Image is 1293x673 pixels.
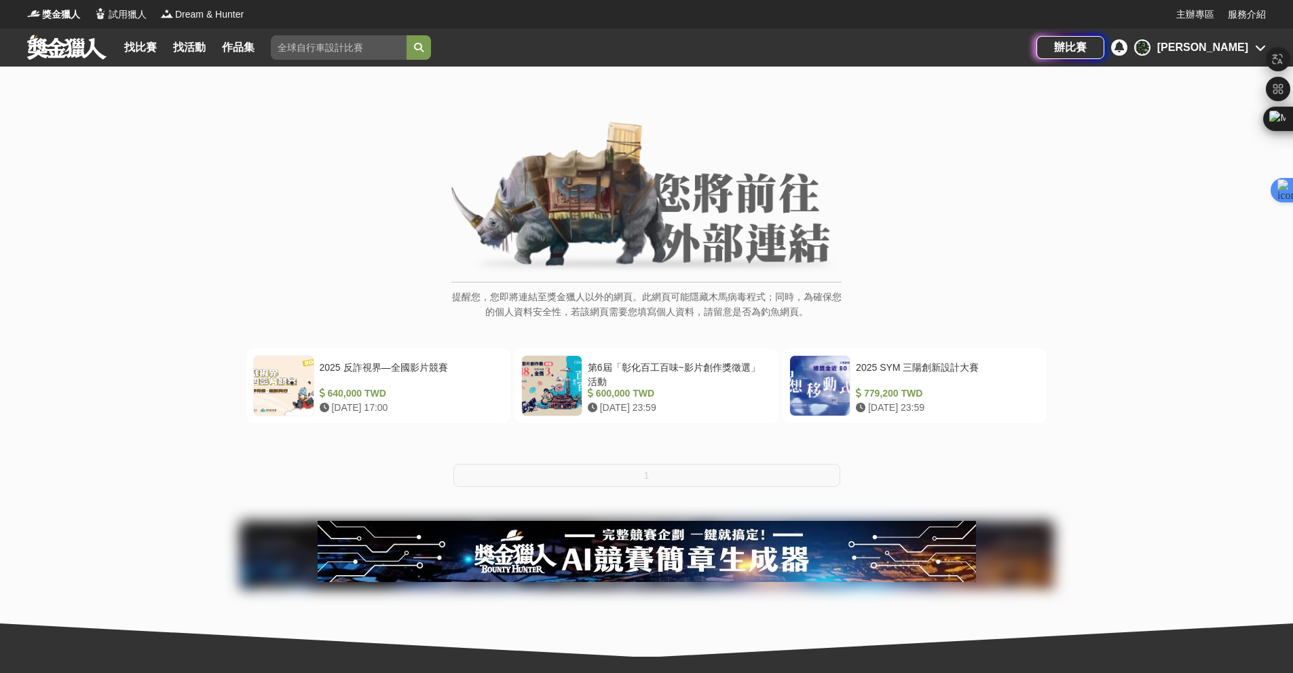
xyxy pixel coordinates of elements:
[175,7,244,22] span: Dream & Hunter
[42,7,80,22] span: 獎金獵人
[27,7,41,20] img: Logo
[1134,39,1150,56] div: 藍
[320,401,498,415] div: [DATE] 17:00
[320,361,498,386] div: 2025 反詐視界—全國影片競賽
[27,7,80,22] a: Logo獎金獵人
[94,7,107,20] img: Logo
[856,361,1034,386] div: 2025 SYM 三陽創新設計大賽
[1228,7,1266,22] a: 服務介紹
[160,7,174,20] img: Logo
[588,361,766,386] div: 第6屆「彰化百工百味~影片創作獎徵選」活動
[246,348,510,423] a: 2025 反詐視界—全國影片競賽 640,000 TWD [DATE] 17:00
[783,348,1047,423] a: 2025 SYM 三陽創新設計大賽 779,200 TWD [DATE] 23:59
[160,7,244,22] a: LogoDream & Hunter
[453,464,840,487] button: 1
[1176,7,1214,22] a: 主辦專區
[451,122,842,275] img: External Link Banner
[271,35,407,60] input: 全球自行車設計比賽
[514,348,779,423] a: 第6屆「彰化百工百味~影片創作獎徵選」活動 600,000 TWD [DATE] 23:59
[451,289,842,333] p: 提醒您，您即將連結至獎金獵人以外的網頁。此網頁可能隱藏木馬病毒程式；同時，為確保您的個人資料安全性，若該網頁需要您填寫個人資料，請留意是否為釣魚網頁。
[168,38,211,57] a: 找活動
[320,386,498,401] div: 640,000 TWD
[856,386,1034,401] div: 779,200 TWD
[119,38,162,57] a: 找比賽
[1036,36,1104,59] a: 辦比賽
[588,401,766,415] div: [DATE] 23:59
[856,401,1034,415] div: [DATE] 23:59
[1157,39,1248,56] div: [PERSON_NAME]
[109,7,147,22] span: 試用獵人
[588,386,766,401] div: 600,000 TWD
[318,521,976,582] img: e66c81bb-b616-479f-8cf1-2a61d99b1888.jpg
[94,7,147,22] a: Logo試用獵人
[217,38,260,57] a: 作品集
